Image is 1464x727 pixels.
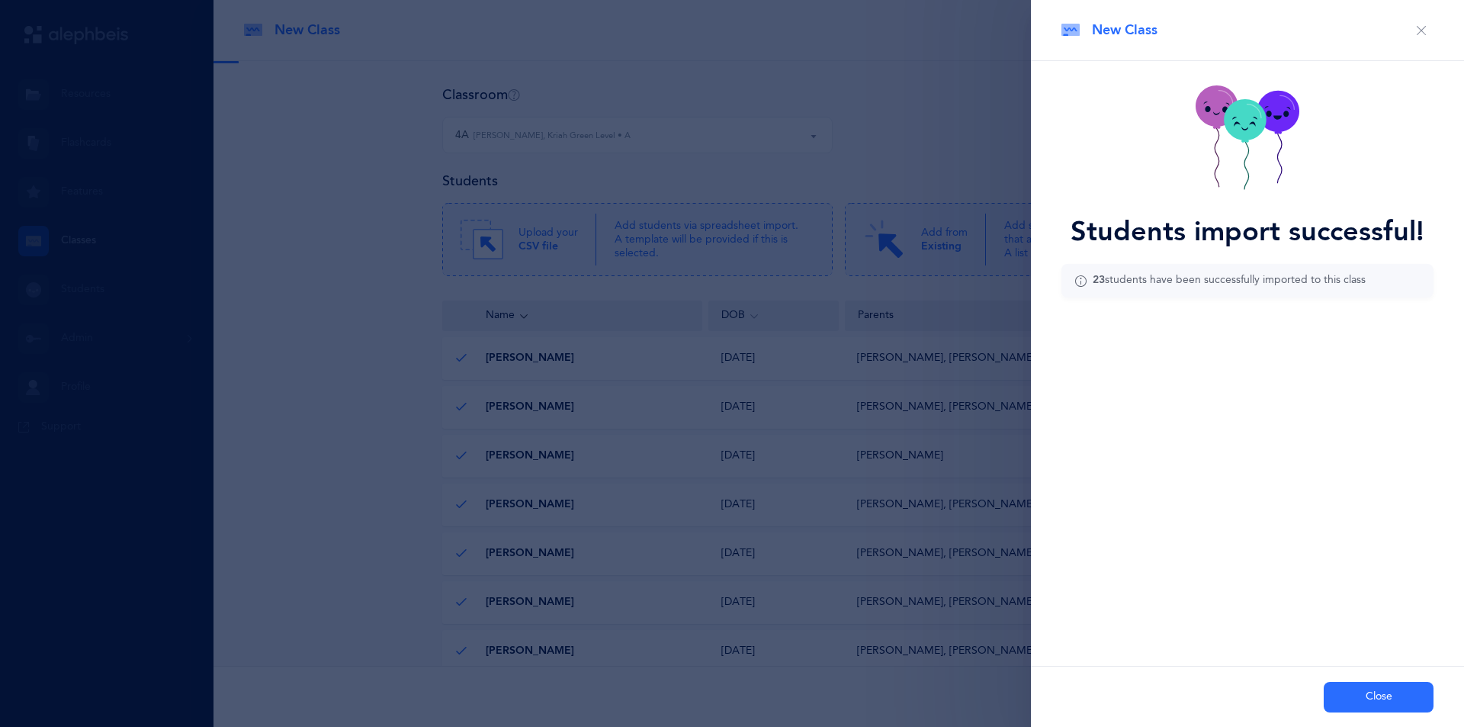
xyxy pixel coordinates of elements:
[1093,273,1366,288] div: students have been successfully imported to this class
[1093,274,1105,286] b: 23
[1092,21,1157,40] span: New Class
[1061,218,1433,246] div: Students import successful!
[1388,651,1446,709] iframe: Drift Widget Chat Controller
[1324,682,1433,713] button: Close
